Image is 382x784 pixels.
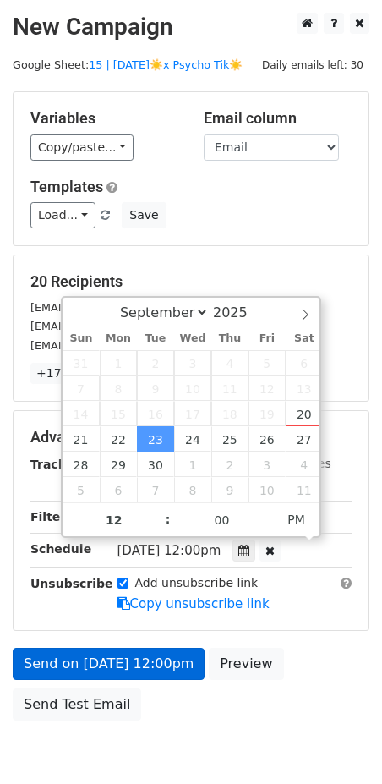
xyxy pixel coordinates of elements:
[135,574,259,592] label: Add unsubscribe link
[63,350,100,376] span: August 31, 2025
[30,363,101,384] a: +17 more
[117,596,270,611] a: Copy unsubscribe link
[137,426,174,452] span: September 23, 2025
[100,376,137,401] span: September 8, 2025
[256,56,369,74] span: Daily emails left: 30
[256,58,369,71] a: Daily emails left: 30
[286,350,323,376] span: September 6, 2025
[63,401,100,426] span: September 14, 2025
[137,401,174,426] span: September 16, 2025
[30,272,352,291] h5: 20 Recipients
[248,426,286,452] span: September 26, 2025
[13,13,369,41] h2: New Campaign
[30,178,103,195] a: Templates
[166,502,171,536] span: :
[174,401,211,426] span: September 17, 2025
[286,477,323,502] span: October 11, 2025
[211,477,248,502] span: October 9, 2025
[30,109,178,128] h5: Variables
[30,202,95,228] a: Load...
[211,376,248,401] span: September 11, 2025
[248,350,286,376] span: September 5, 2025
[174,452,211,477] span: October 1, 2025
[204,109,352,128] h5: Email column
[211,426,248,452] span: September 25, 2025
[248,376,286,401] span: September 12, 2025
[137,452,174,477] span: September 30, 2025
[273,502,319,536] span: Click to toggle
[248,477,286,502] span: October 10, 2025
[211,333,248,344] span: Thu
[211,401,248,426] span: September 18, 2025
[30,428,352,447] h5: Advanced
[30,301,219,314] small: [EMAIL_ADDRESS][DOMAIN_NAME]
[100,452,137,477] span: September 29, 2025
[100,350,137,376] span: September 1, 2025
[63,477,100,502] span: October 5, 2025
[30,339,219,352] small: [EMAIL_ADDRESS][DOMAIN_NAME]
[137,350,174,376] span: September 2, 2025
[13,648,205,680] a: Send on [DATE] 12:00pm
[89,58,243,71] a: 15 | [DATE]☀️x Psycho Tik☀️
[137,333,174,344] span: Tue
[209,648,283,680] a: Preview
[211,350,248,376] span: September 4, 2025
[265,455,330,473] label: UTM Codes
[248,401,286,426] span: September 19, 2025
[174,376,211,401] span: September 10, 2025
[30,542,91,556] strong: Schedule
[63,426,100,452] span: September 21, 2025
[63,376,100,401] span: September 7, 2025
[137,477,174,502] span: October 7, 2025
[63,452,100,477] span: September 28, 2025
[286,376,323,401] span: September 13, 2025
[209,304,270,321] input: Year
[100,401,137,426] span: September 15, 2025
[297,703,382,784] iframe: Chat Widget
[100,333,137,344] span: Mon
[137,376,174,401] span: September 9, 2025
[30,320,219,332] small: [EMAIL_ADDRESS][DOMAIN_NAME]
[171,503,274,537] input: Minute
[13,58,243,71] small: Google Sheet:
[174,350,211,376] span: September 3, 2025
[174,426,211,452] span: September 24, 2025
[248,333,286,344] span: Fri
[117,543,221,558] span: [DATE] 12:00pm
[30,134,134,161] a: Copy/paste...
[122,202,166,228] button: Save
[100,477,137,502] span: October 6, 2025
[63,503,166,537] input: Hour
[100,426,137,452] span: September 22, 2025
[286,401,323,426] span: September 20, 2025
[13,688,141,721] a: Send Test Email
[248,452,286,477] span: October 3, 2025
[30,510,74,524] strong: Filters
[174,477,211,502] span: October 8, 2025
[30,458,87,471] strong: Tracking
[30,577,113,590] strong: Unsubscribe
[286,452,323,477] span: October 4, 2025
[286,333,323,344] span: Sat
[286,426,323,452] span: September 27, 2025
[174,333,211,344] span: Wed
[211,452,248,477] span: October 2, 2025
[63,333,100,344] span: Sun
